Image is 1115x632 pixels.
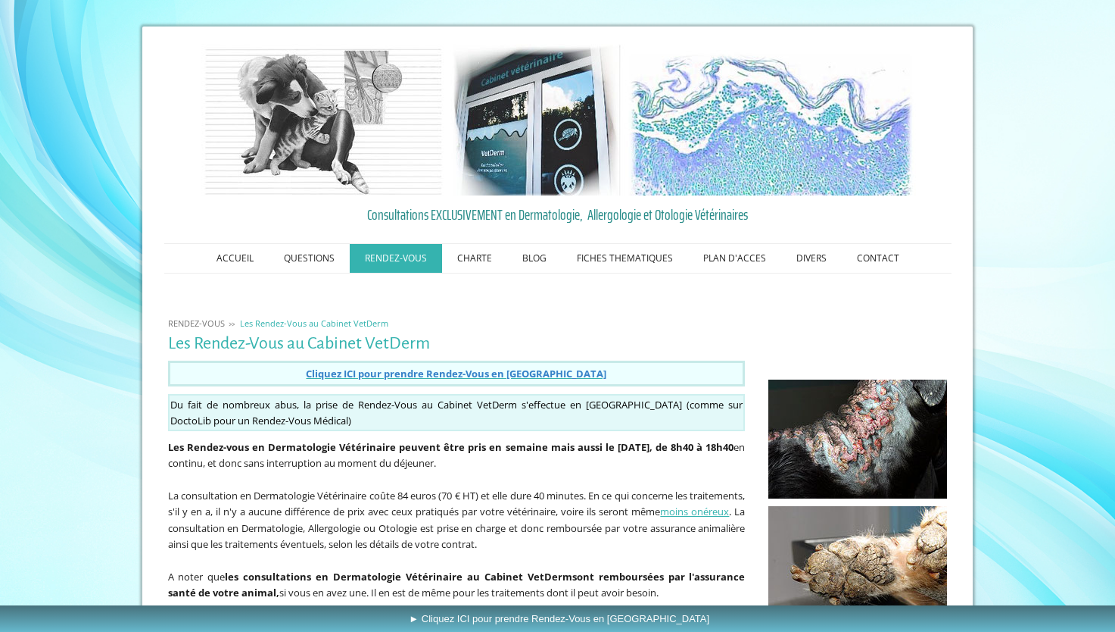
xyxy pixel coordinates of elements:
a: CONTACT [842,244,914,273]
span: l n'y a aucune différence de prix avec ceux pratiqués par votre vétérinaire, voire ils seront même [218,505,661,518]
a: ACCUEIL [201,244,269,273]
strong: Les Rendez-vous en Dermatologie Vétérinaire peuvent être pris en semaine mais aussi le [DATE], de... [168,440,734,454]
a: Cliquez ICI pour prendre Rendez-Vous en [GEOGRAPHIC_DATA] [306,366,606,380]
a: Les Rendez-Vous au Cabinet VetDerm [236,318,392,329]
a: CHARTE [442,244,507,273]
a: FICHES THEMATIQUES [562,244,688,273]
b: les consultations en Dermatologie Vétérinaire au Cabinet VetDerm [225,570,572,584]
a: Consultations EXCLUSIVEMENT en Dermatologie, Allergologie et Otologie Vétérinaires [168,203,948,226]
a: BLOG [507,244,562,273]
span: La consultation en Dermatologie Vétérinaire coûte 84 euros (70 € HT) et elle dure 40 minutes. E [168,489,594,502]
span: si vous en avez une. Il en est de même pour les traitements dont il peut avoir besoin. [279,586,659,599]
span: . La consultation en Dermatologie, Allergologie ou Otologie est prise en charge et donc remboursé... [168,505,746,551]
span: A noter que [168,570,226,584]
a: DIVERS [781,244,842,273]
a: RENDEZ-VOUS [164,318,229,329]
span: ► Cliquez ICI pour prendre Rendez-Vous en [GEOGRAPHIC_DATA] [409,613,709,624]
span: Les Rendez-Vous au Cabinet VetDerm [240,318,388,329]
a: RENDEZ-VOUS [350,244,442,273]
span: Cliquez ICI pour prendre Rendez-Vous en [GEOGRAPHIC_DATA] [306,367,606,380]
span: en continu, et donc sans interruption au moment du déjeuner. [168,440,746,471]
h1: Les Rendez-Vous au Cabinet VetDerm [168,334,746,353]
a: QUESTIONS [269,244,350,273]
a: moins onéreux [660,505,729,518]
span: Du fait de nombreux abus, la prise de Rendez-Vous au Cabinet VetDerm s'effectue en [GEOGRAPHIC_DA... [170,398,724,411]
a: PLAN D'ACCES [688,244,781,273]
span: RENDEZ-VOUS [168,318,225,329]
